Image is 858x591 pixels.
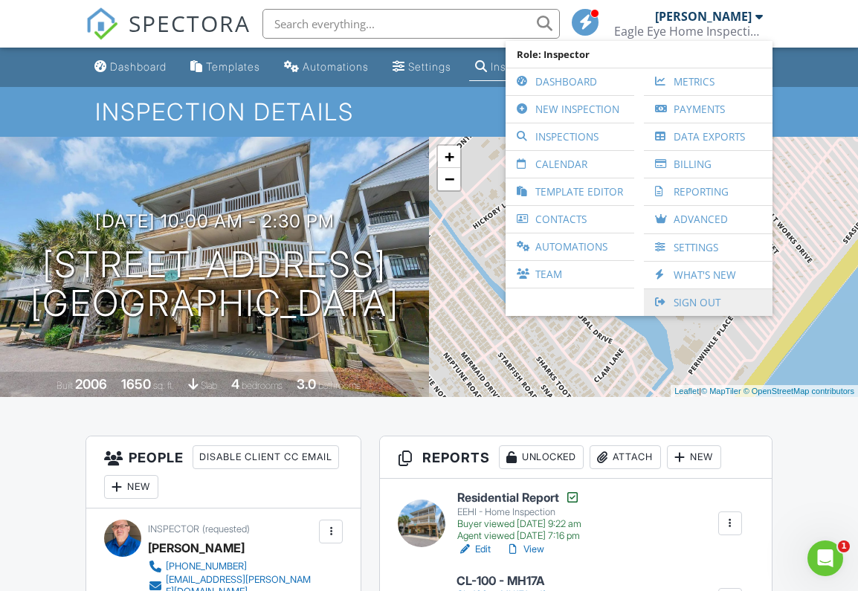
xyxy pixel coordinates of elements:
[457,575,579,588] h6: CL-100 - MH17A
[242,380,283,391] span: bedrooms
[380,436,772,479] h3: Reports
[457,490,581,505] h6: Residential Report
[513,41,765,68] span: Role: Inspector
[278,54,375,81] a: Automations (Basic)
[104,475,158,499] div: New
[129,7,251,39] span: SPECTORA
[651,206,765,233] a: Advanced
[297,376,316,392] div: 3.0
[667,445,721,469] div: New
[651,123,765,150] a: Data Exports
[95,211,335,231] h3: [DATE] 10:00 am - 2:30 pm
[457,518,581,530] div: Buyer viewed [DATE] 9:22 am
[674,387,699,395] a: Leaflet
[651,289,765,316] a: Sign Out
[57,380,73,391] span: Built
[148,523,199,535] span: Inspector
[838,540,850,552] span: 1
[318,380,361,391] span: bathrooms
[153,380,174,391] span: sq. ft.
[202,523,250,535] span: (requested)
[513,68,627,95] a: Dashboard
[184,54,266,81] a: Templates
[651,151,765,178] a: Billing
[457,530,581,542] div: Agent viewed [DATE] 7:16 pm
[651,68,765,95] a: Metrics
[231,376,239,392] div: 4
[457,490,581,542] a: Residential Report EEHI - Home Inspection Buyer viewed [DATE] 9:22 am Agent viewed [DATE] 7:16 pm
[75,376,107,392] div: 2006
[513,123,627,150] a: Inspections
[166,561,247,572] div: [PHONE_NUMBER]
[86,7,118,40] img: The Best Home Inspection Software - Spectora
[651,178,765,205] a: Reporting
[303,60,369,73] div: Automations
[88,54,172,81] a: Dashboard
[744,387,854,395] a: © OpenStreetMap contributors
[651,234,765,261] a: Settings
[807,540,843,576] iframe: Intercom live chat
[513,96,627,123] a: New Inspection
[86,436,361,508] h3: People
[513,206,627,233] a: Contacts
[513,178,627,205] a: Template Editor
[590,445,661,469] div: Attach
[671,385,858,398] div: |
[206,60,260,73] div: Templates
[491,60,552,73] div: Inspections
[148,559,315,574] a: [PHONE_NUMBER]
[262,9,560,39] input: Search everything...
[651,262,765,288] a: What's New
[469,54,558,81] a: Inspections
[513,261,627,288] a: Team
[121,376,151,392] div: 1650
[30,245,399,324] h1: [STREET_ADDRESS] [GEOGRAPHIC_DATA]
[701,387,741,395] a: © MapTiler
[86,20,251,51] a: SPECTORA
[148,537,245,559] div: [PERSON_NAME]
[651,96,765,123] a: Payments
[387,54,457,81] a: Settings
[201,380,217,391] span: slab
[457,506,581,518] div: EEHI - Home Inspection
[614,24,763,39] div: Eagle Eye Home Inspection
[513,233,627,260] a: Automations
[499,445,584,469] div: Unlocked
[95,99,763,125] h1: Inspection Details
[457,542,491,557] a: Edit
[193,445,339,469] div: Disable Client CC Email
[506,542,544,557] a: View
[438,146,460,168] a: Zoom in
[513,151,627,178] a: Calendar
[408,60,451,73] div: Settings
[438,168,460,190] a: Zoom out
[655,9,752,24] div: [PERSON_NAME]
[110,60,167,73] div: Dashboard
